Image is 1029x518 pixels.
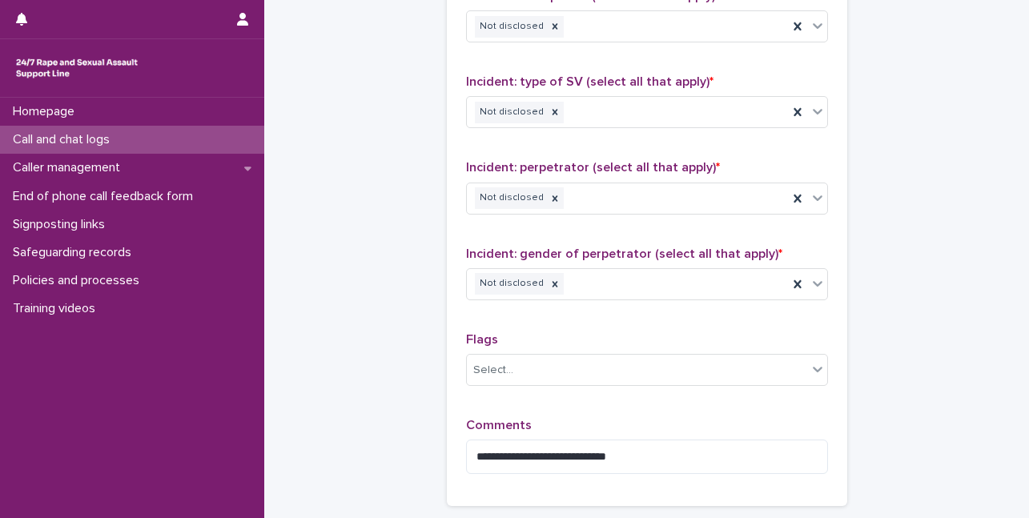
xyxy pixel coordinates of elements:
[6,273,152,288] p: Policies and processes
[13,52,141,84] img: rhQMoQhaT3yELyF149Cw
[475,16,546,38] div: Not disclosed
[475,187,546,209] div: Not disclosed
[6,104,87,119] p: Homepage
[6,245,144,260] p: Safeguarding records
[466,247,782,260] span: Incident: gender of perpetrator (select all that apply)
[475,102,546,123] div: Not disclosed
[466,75,713,88] span: Incident: type of SV (select all that apply)
[466,161,720,174] span: Incident: perpetrator (select all that apply)
[6,189,206,204] p: End of phone call feedback form
[6,217,118,232] p: Signposting links
[6,132,123,147] p: Call and chat logs
[473,362,513,379] div: Select...
[475,273,546,295] div: Not disclosed
[6,160,133,175] p: Caller management
[466,419,532,432] span: Comments
[466,333,498,346] span: Flags
[6,301,108,316] p: Training videos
